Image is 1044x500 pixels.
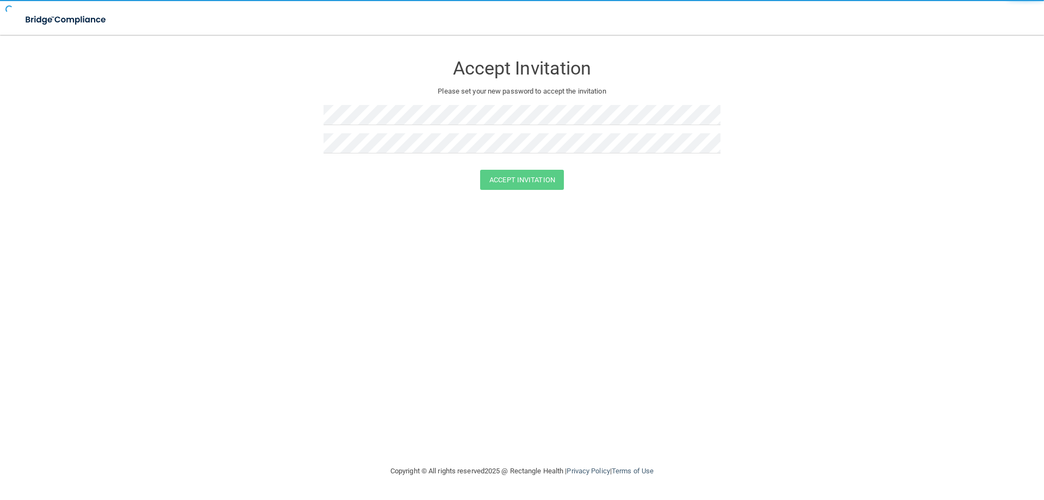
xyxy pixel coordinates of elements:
a: Privacy Policy [567,467,610,475]
div: Copyright © All rights reserved 2025 @ Rectangle Health | | [324,454,720,489]
p: Please set your new password to accept the invitation [332,85,712,98]
img: bridge_compliance_login_screen.278c3ca4.svg [16,9,116,31]
a: Terms of Use [612,467,654,475]
button: Accept Invitation [480,170,564,190]
h3: Accept Invitation [324,58,720,78]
